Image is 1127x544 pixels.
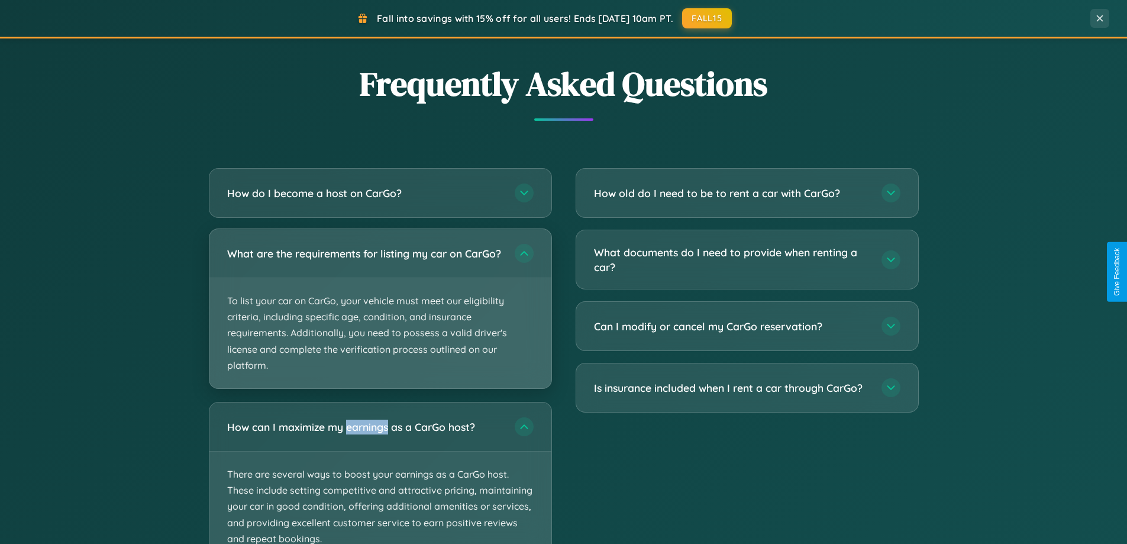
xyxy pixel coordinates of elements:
[209,61,919,107] h2: Frequently Asked Questions
[227,420,503,434] h3: How can I maximize my earnings as a CarGo host?
[1113,248,1121,296] div: Give Feedback
[227,186,503,201] h3: How do I become a host on CarGo?
[594,319,870,334] h3: Can I modify or cancel my CarGo reservation?
[227,246,503,261] h3: What are the requirements for listing my car on CarGo?
[377,12,673,24] span: Fall into savings with 15% off for all users! Ends [DATE] 10am PT.
[594,245,870,274] h3: What documents do I need to provide when renting a car?
[682,8,732,28] button: FALL15
[209,278,551,388] p: To list your car on CarGo, your vehicle must meet our eligibility criteria, including specific ag...
[594,186,870,201] h3: How old do I need to be to rent a car with CarGo?
[594,381,870,395] h3: Is insurance included when I rent a car through CarGo?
